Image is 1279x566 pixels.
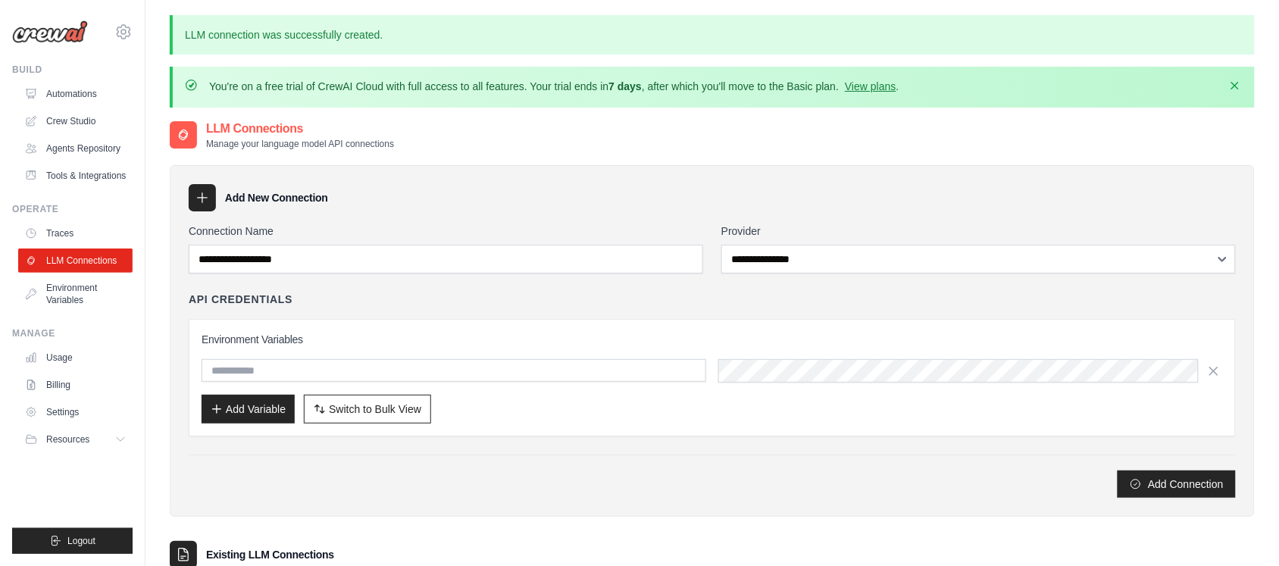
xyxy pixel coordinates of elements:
[189,224,703,239] label: Connection Name
[721,224,1236,239] label: Provider
[225,190,328,205] h3: Add New Connection
[18,136,133,161] a: Agents Repository
[170,15,1255,55] p: LLM connection was successfully created.
[18,373,133,397] a: Billing
[18,276,133,312] a: Environment Variables
[12,20,88,43] img: Logo
[206,138,394,150] p: Manage your language model API connections
[329,402,421,417] span: Switch to Bulk View
[18,427,133,452] button: Resources
[608,80,642,92] strong: 7 days
[12,528,133,554] button: Logout
[202,332,1223,347] h3: Environment Variables
[206,120,394,138] h2: LLM Connections
[18,164,133,188] a: Tools & Integrations
[304,395,431,424] button: Switch to Bulk View
[845,80,896,92] a: View plans
[18,346,133,370] a: Usage
[206,547,334,562] h3: Existing LLM Connections
[189,292,292,307] h4: API Credentials
[12,327,133,339] div: Manage
[12,64,133,76] div: Build
[202,395,295,424] button: Add Variable
[18,400,133,424] a: Settings
[18,221,133,245] a: Traces
[67,535,95,547] span: Logout
[1118,471,1236,498] button: Add Connection
[18,109,133,133] a: Crew Studio
[18,82,133,106] a: Automations
[46,433,89,446] span: Resources
[18,249,133,273] a: LLM Connections
[209,79,899,94] p: You're on a free trial of CrewAI Cloud with full access to all features. Your trial ends in , aft...
[12,203,133,215] div: Operate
